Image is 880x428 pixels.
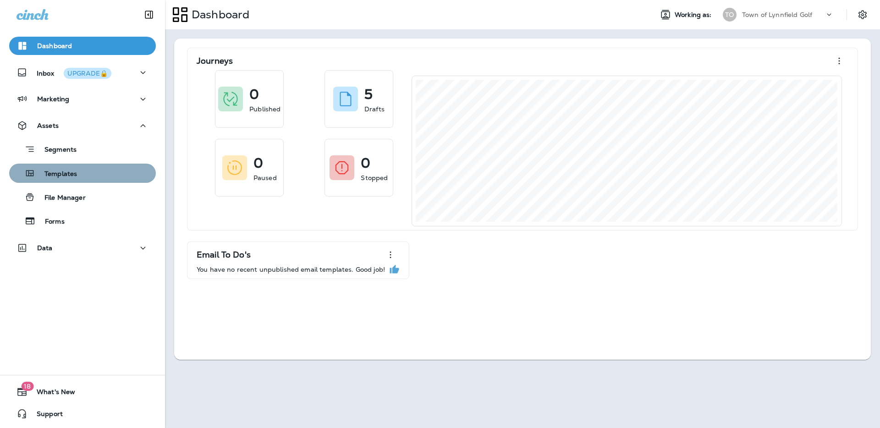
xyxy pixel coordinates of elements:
div: UPGRADE🔒 [67,70,108,77]
button: Collapse Sidebar [136,5,162,24]
span: Working as: [675,11,714,19]
p: Dashboard [37,42,72,49]
button: Data [9,239,156,257]
p: Dashboard [188,8,249,22]
span: Support [27,410,63,421]
button: 18What's New [9,383,156,401]
p: You have no recent unpublished email templates. Good job! [197,266,385,273]
button: File Manager [9,187,156,207]
p: 5 [364,90,373,99]
p: Drafts [364,104,385,114]
p: Templates [35,170,77,179]
div: TO [723,8,737,22]
p: Stopped [361,173,388,182]
p: 0 [361,159,370,168]
button: Settings [854,6,871,23]
p: Email To Do's [197,250,251,259]
p: Data [37,244,53,252]
p: Assets [37,122,59,129]
p: Forms [36,218,65,226]
p: Journeys [197,56,233,66]
span: What's New [27,388,75,399]
button: Support [9,405,156,423]
button: Marketing [9,90,156,108]
p: Segments [35,146,77,155]
p: Inbox [37,68,111,77]
p: Published [249,104,280,114]
button: Assets [9,116,156,135]
p: 0 [249,90,259,99]
span: 18 [21,382,33,391]
p: Paused [253,173,277,182]
button: Templates [9,164,156,183]
button: InboxUPGRADE🔒 [9,63,156,82]
button: Dashboard [9,37,156,55]
p: 0 [253,159,263,168]
p: File Manager [35,194,86,203]
button: Forms [9,211,156,230]
p: Marketing [37,95,69,103]
button: UPGRADE🔒 [64,68,111,79]
button: Segments [9,139,156,159]
p: Town of Lynnfield Golf [742,11,812,18]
